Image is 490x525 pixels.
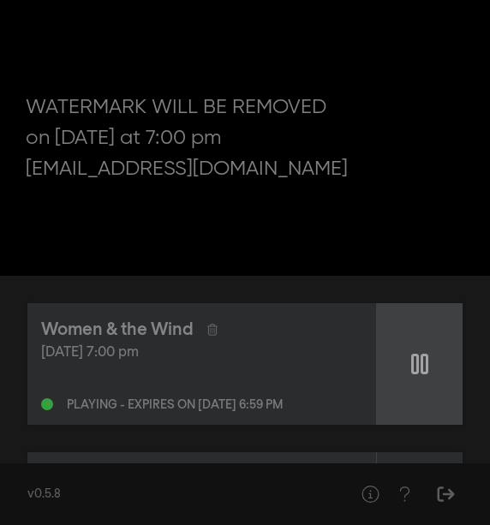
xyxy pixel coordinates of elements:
[41,343,362,363] div: [DATE] 7:00 pm
[67,399,283,411] div: Playing - expires on [DATE] 6:59 pm
[387,477,421,511] button: Help
[353,477,387,511] button: Help
[428,477,463,511] button: Sign Out
[41,317,194,343] div: Women & the Wind
[27,486,319,504] div: v0.5.8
